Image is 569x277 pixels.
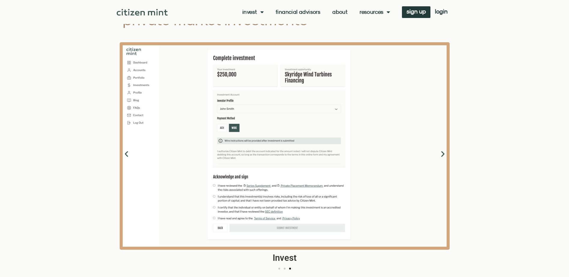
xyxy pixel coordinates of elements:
[278,268,280,270] span: Go to slide 1
[242,9,390,15] nav: Menu
[123,150,130,158] div: Previous slide
[120,252,450,264] figcaption: Invest
[276,9,320,15] a: Financial Advisors
[284,268,286,270] span: Go to slide 2
[439,150,447,158] div: Next slide
[406,9,426,13] span: sign up
[120,42,450,250] img: Invest
[120,42,450,264] div: 3 / 3
[242,9,264,15] a: Invest
[120,42,450,275] div: Image Carousel
[289,268,291,270] span: Go to slide 3
[430,6,452,18] a: login
[332,9,348,15] a: About
[402,6,430,18] a: sign up
[360,9,390,15] a: Resources
[117,9,168,16] img: Citizen Mint
[435,9,448,13] span: login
